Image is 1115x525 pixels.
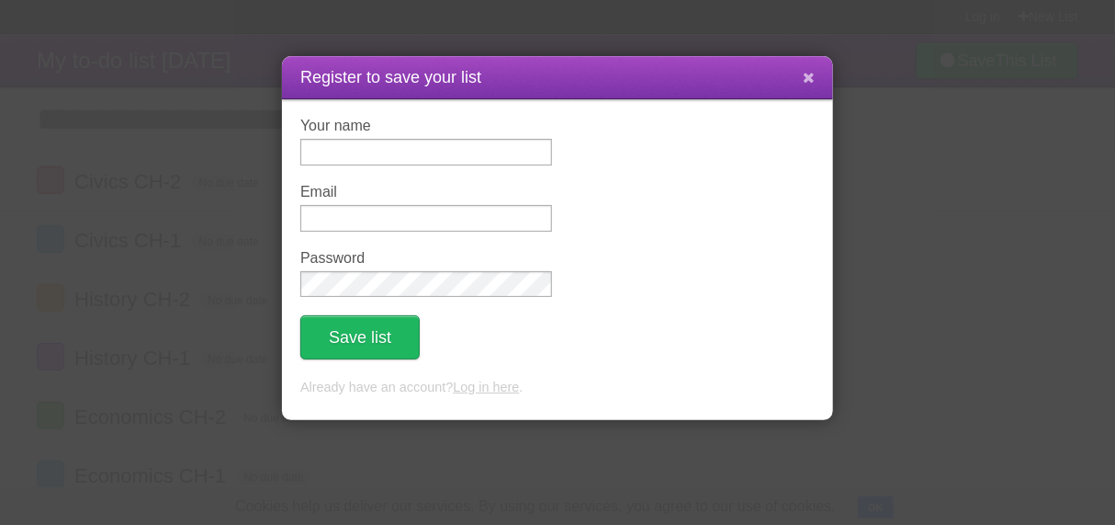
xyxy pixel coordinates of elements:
label: Password [300,250,552,267]
label: Email [300,184,552,200]
label: Your name [300,118,552,134]
a: Log in here [453,380,519,394]
button: Save list [300,315,420,360]
p: Already have an account? . [300,378,815,398]
h1: Register to save your list [300,65,815,90]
